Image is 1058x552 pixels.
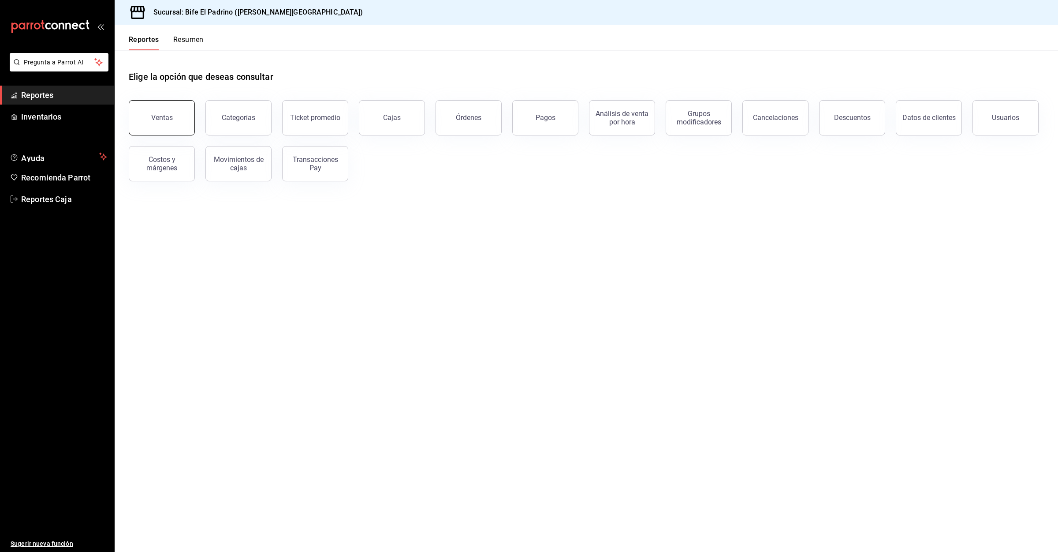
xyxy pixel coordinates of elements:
div: Cancelaciones [753,113,798,122]
div: Cajas [383,113,401,123]
a: Pregunta a Parrot AI [6,64,108,73]
div: Usuarios [992,113,1019,122]
button: Categorías [205,100,272,135]
div: Transacciones Pay [288,155,343,172]
div: Pagos [536,113,555,122]
div: Ticket promedio [290,113,340,122]
button: Transacciones Pay [282,146,348,181]
button: Datos de clientes [896,100,962,135]
h1: Elige la opción que deseas consultar [129,70,273,83]
button: Ventas [129,100,195,135]
span: Pregunta a Parrot AI [24,58,95,67]
button: Pregunta a Parrot AI [10,53,108,71]
button: Reportes [129,35,159,50]
div: Análisis de venta por hora [595,109,649,126]
span: Ayuda [21,151,96,162]
span: Inventarios [21,111,107,123]
div: Costos y márgenes [134,155,189,172]
button: Resumen [173,35,204,50]
span: Sugerir nueva función [11,539,107,548]
div: Ventas [151,113,173,122]
button: Cancelaciones [742,100,808,135]
div: Descuentos [834,113,871,122]
button: Pagos [512,100,578,135]
button: Usuarios [972,100,1039,135]
button: Órdenes [436,100,502,135]
button: Ticket promedio [282,100,348,135]
span: Reportes [21,89,107,101]
button: Descuentos [819,100,885,135]
div: Grupos modificadores [671,109,726,126]
button: Movimientos de cajas [205,146,272,181]
span: Reportes Caja [21,193,107,205]
div: Movimientos de cajas [211,155,266,172]
button: Costos y márgenes [129,146,195,181]
button: Grupos modificadores [666,100,732,135]
h3: Sucursal: Bife El Padrino ([PERSON_NAME][GEOGRAPHIC_DATA]) [146,7,363,18]
span: Recomienda Parrot [21,172,107,184]
div: navigation tabs [129,35,204,50]
button: Análisis de venta por hora [589,100,655,135]
a: Cajas [359,100,425,135]
button: open_drawer_menu [97,23,104,30]
div: Órdenes [456,113,481,122]
div: Categorías [222,113,255,122]
div: Datos de clientes [902,113,956,122]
